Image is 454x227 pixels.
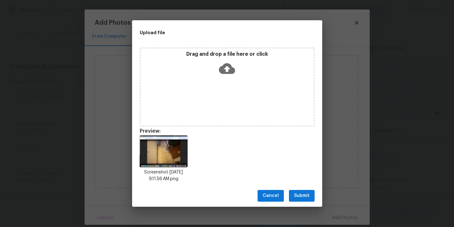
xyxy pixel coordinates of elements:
[140,29,286,36] h2: Upload file
[258,190,284,202] button: Cancel
[141,51,314,58] p: Drag and drop a file here or click
[140,169,188,182] p: Screenshot [DATE] 9.11.56 AM.png
[294,192,310,200] span: Submit
[263,192,279,200] span: Cancel
[140,136,188,167] img: BzXh1JCgtCBEAAAAAElFTkSuQmCC
[289,190,315,202] button: Submit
